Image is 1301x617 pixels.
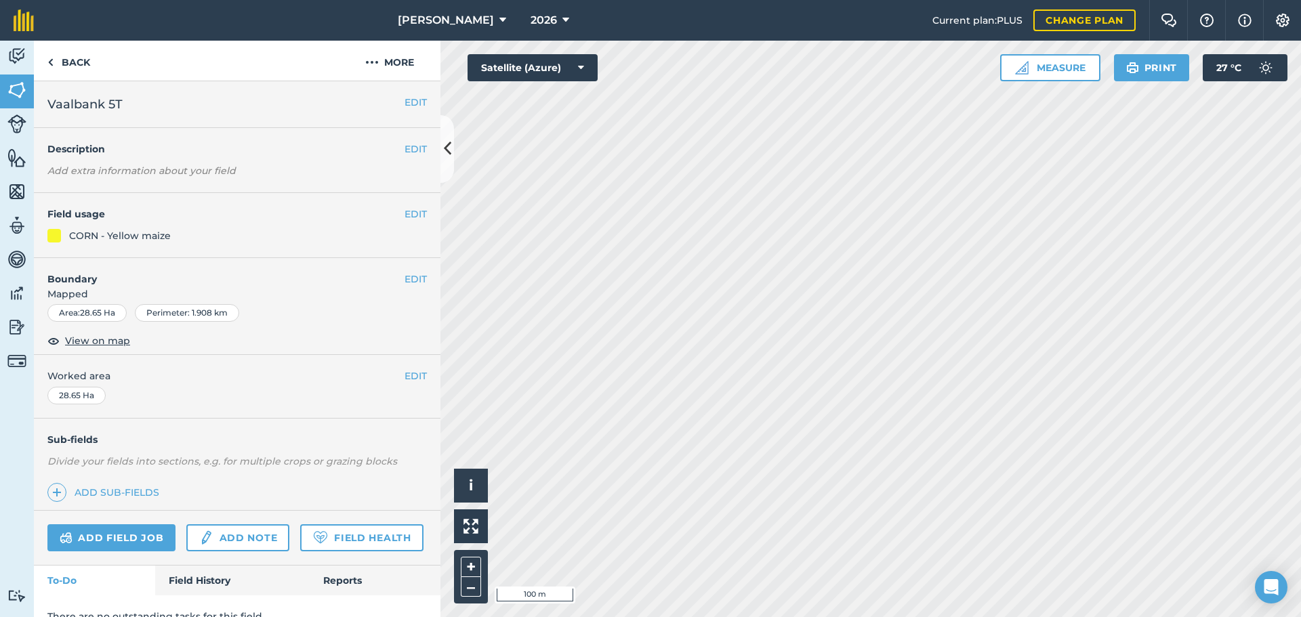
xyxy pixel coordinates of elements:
[1238,12,1252,28] img: svg+xml;base64,PHN2ZyB4bWxucz0iaHR0cDovL3d3dy53My5vcmcvMjAwMC9zdmciIHdpZHRoPSIxNyIgaGVpZ2h0PSIxNy...
[1015,61,1029,75] img: Ruler icon
[468,54,598,81] button: Satellite (Azure)
[47,333,130,349] button: View on map
[454,469,488,503] button: i
[1114,54,1190,81] button: Print
[60,530,73,546] img: svg+xml;base64,PD94bWwgdmVyc2lvbj0iMS4wIiBlbmNvZGluZz0idXRmLTgiPz4KPCEtLSBHZW5lcmF0b3I6IEFkb2JlIE...
[405,368,427,383] button: EDIT
[14,9,34,31] img: fieldmargin Logo
[7,249,26,270] img: svg+xml;base64,PD94bWwgdmVyc2lvbj0iMS4wIiBlbmNvZGluZz0idXRmLTgiPz4KPCEtLSBHZW5lcmF0b3I6IEFkb2JlIE...
[7,317,26,337] img: svg+xml;base64,PD94bWwgdmVyc2lvbj0iMS4wIiBlbmNvZGluZz0idXRmLTgiPz4KPCEtLSBHZW5lcmF0b3I6IEFkb2JlIE...
[34,566,155,595] a: To-Do
[365,54,379,70] img: svg+xml;base64,PHN2ZyB4bWxucz0iaHR0cDovL3d3dy53My5vcmcvMjAwMC9zdmciIHdpZHRoPSIyMCIgaGVpZ2h0PSIyNC...
[34,286,440,301] span: Mapped
[47,483,165,502] a: Add sub-fields
[47,304,127,322] div: Area : 28.65 Ha
[7,148,26,168] img: svg+xml;base64,PHN2ZyB4bWxucz0iaHR0cDovL3d3dy53My5vcmcvMjAwMC9zdmciIHdpZHRoPSI1NiIgaGVpZ2h0PSI2MC...
[199,530,213,546] img: svg+xml;base64,PD94bWwgdmVyc2lvbj0iMS4wIiBlbmNvZGluZz0idXRmLTgiPz4KPCEtLSBHZW5lcmF0b3I6IEFkb2JlIE...
[461,577,481,597] button: –
[461,557,481,577] button: +
[1000,54,1100,81] button: Measure
[47,333,60,349] img: svg+xml;base64,PHN2ZyB4bWxucz0iaHR0cDovL3d3dy53My5vcmcvMjAwMC9zdmciIHdpZHRoPSIxOCIgaGVpZ2h0PSIyNC...
[1033,9,1136,31] a: Change plan
[1216,54,1241,81] span: 27 ° C
[7,283,26,303] img: svg+xml;base64,PD94bWwgdmVyc2lvbj0iMS4wIiBlbmNvZGluZz0idXRmLTgiPz4KPCEtLSBHZW5lcmF0b3I6IEFkb2JlIE...
[932,13,1023,28] span: Current plan : PLUS
[300,524,423,551] a: Field Health
[7,114,26,133] img: svg+xml;base64,PD94bWwgdmVyc2lvbj0iMS4wIiBlbmNvZGluZz0idXRmLTgiPz4KPCEtLSBHZW5lcmF0b3I6IEFkb2JlIE...
[7,589,26,602] img: svg+xml;base64,PD94bWwgdmVyc2lvbj0iMS4wIiBlbmNvZGluZz0idXRmLTgiPz4KPCEtLSBHZW5lcmF0b3I6IEFkb2JlIE...
[1255,571,1287,603] div: Open Intercom Messenger
[47,455,397,467] em: Divide your fields into sections, e.g. for multiple crops or grazing blocks
[405,95,427,110] button: EDIT
[531,12,557,28] span: 2026
[47,524,175,551] a: Add field job
[469,477,473,494] span: i
[47,142,427,156] h4: Description
[405,207,427,221] button: EDIT
[34,41,104,81] a: Back
[47,54,54,70] img: svg+xml;base64,PHN2ZyB4bWxucz0iaHR0cDovL3d3dy53My5vcmcvMjAwMC9zdmciIHdpZHRoPSI5IiBoZWlnaHQ9IjI0Ii...
[1199,14,1215,27] img: A question mark icon
[47,95,123,114] span: Vaalbank 5T
[1252,54,1279,81] img: svg+xml;base64,PD94bWwgdmVyc2lvbj0iMS4wIiBlbmNvZGluZz0idXRmLTgiPz4KPCEtLSBHZW5lcmF0b3I6IEFkb2JlIE...
[7,80,26,100] img: svg+xml;base64,PHN2ZyB4bWxucz0iaHR0cDovL3d3dy53My5vcmcvMjAwMC9zdmciIHdpZHRoPSI1NiIgaGVpZ2h0PSI2MC...
[7,352,26,370] img: svg+xml;base64,PD94bWwgdmVyc2lvbj0iMS4wIiBlbmNvZGluZz0idXRmLTgiPz4KPCEtLSBHZW5lcmF0b3I6IEFkb2JlIE...
[47,207,405,221] h4: Field usage
[186,524,289,551] a: Add note
[7,46,26,66] img: svg+xml;base64,PD94bWwgdmVyc2lvbj0iMS4wIiBlbmNvZGluZz0idXRmLTgiPz4KPCEtLSBHZW5lcmF0b3I6IEFkb2JlIE...
[135,304,239,322] div: Perimeter : 1.908 km
[7,182,26,202] img: svg+xml;base64,PHN2ZyB4bWxucz0iaHR0cDovL3d3dy53My5vcmcvMjAwMC9zdmciIHdpZHRoPSI1NiIgaGVpZ2h0PSI2MC...
[52,484,62,501] img: svg+xml;base64,PHN2ZyB4bWxucz0iaHR0cDovL3d3dy53My5vcmcvMjAwMC9zdmciIHdpZHRoPSIxNCIgaGVpZ2h0PSIyNC...
[1161,14,1177,27] img: Two speech bubbles overlapping with the left bubble in the forefront
[65,333,130,348] span: View on map
[1203,54,1287,81] button: 27 °C
[1126,60,1139,76] img: svg+xml;base64,PHN2ZyB4bWxucz0iaHR0cDovL3d3dy53My5vcmcvMjAwMC9zdmciIHdpZHRoPSIxOSIgaGVpZ2h0PSIyNC...
[405,272,427,286] button: EDIT
[7,215,26,236] img: svg+xml;base64,PD94bWwgdmVyc2lvbj0iMS4wIiBlbmNvZGluZz0idXRmLTgiPz4KPCEtLSBHZW5lcmF0b3I6IEFkb2JlIE...
[310,566,440,595] a: Reports
[47,368,427,383] span: Worked area
[34,258,405,286] h4: Boundary
[463,519,478,534] img: Four arrows, one pointing top left, one top right, one bottom right and the last bottom left
[34,432,440,447] h4: Sub-fields
[69,228,171,243] div: CORN - Yellow maize
[405,142,427,156] button: EDIT
[1275,14,1291,27] img: A cog icon
[339,41,440,81] button: More
[47,387,106,404] div: 28.65 Ha
[47,165,236,177] em: Add extra information about your field
[155,566,309,595] a: Field History
[398,12,494,28] span: [PERSON_NAME]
